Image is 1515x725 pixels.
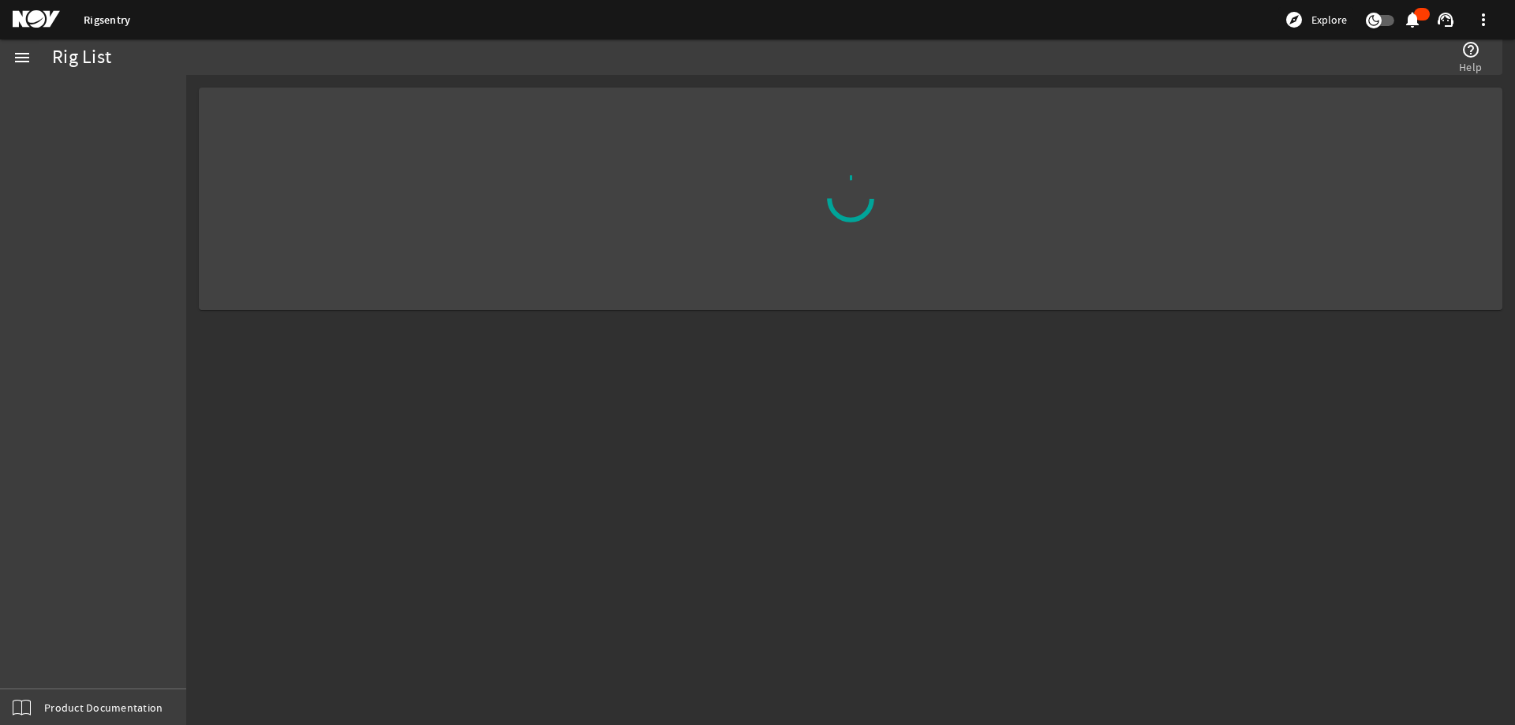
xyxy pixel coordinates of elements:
mat-icon: menu [13,48,32,67]
button: Explore [1278,7,1353,32]
span: Help [1459,59,1482,75]
span: Product Documentation [44,700,163,716]
a: Rigsentry [84,13,130,28]
button: more_vert [1464,1,1502,39]
mat-icon: explore [1285,10,1304,29]
span: Explore [1311,12,1347,28]
mat-icon: help_outline [1461,40,1480,59]
div: Rig List [52,50,111,65]
mat-icon: notifications [1403,10,1422,29]
mat-icon: support_agent [1436,10,1455,29]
